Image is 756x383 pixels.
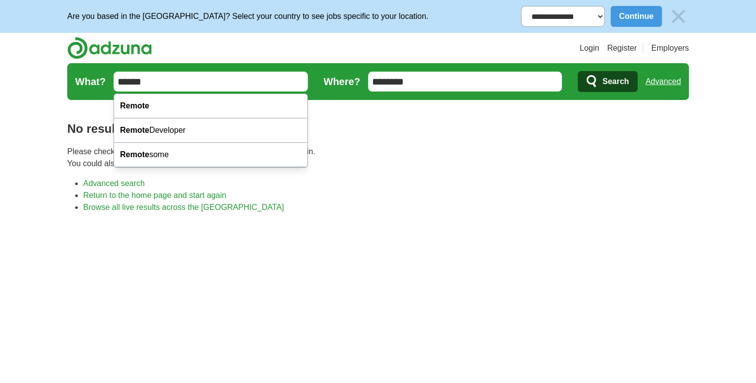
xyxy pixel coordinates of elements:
[67,120,689,138] h1: No results found
[645,72,681,92] a: Advanced
[611,6,662,27] button: Continue
[580,42,599,54] a: Login
[607,42,637,54] a: Register
[83,191,226,199] a: Return to the home page and start again
[668,6,689,27] img: icon_close_no_bg.svg
[67,37,152,59] img: Adzuna logo
[120,150,149,159] strong: Remote
[578,71,637,92] button: Search
[67,10,428,22] p: Are you based in the [GEOGRAPHIC_DATA]? Select your country to see jobs specific to your location.
[602,72,629,92] span: Search
[75,74,106,89] label: What?
[120,101,149,110] strong: Remote
[114,143,307,167] div: some
[120,126,149,134] strong: Remote
[83,179,145,188] a: Advanced search
[83,203,284,211] a: Browse all live results across the [GEOGRAPHIC_DATA]
[651,42,689,54] a: Employers
[114,118,307,143] div: Developer
[324,74,360,89] label: Where?
[67,146,689,170] p: Please check your spelling or enter another search term and try again. You could also try one of ...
